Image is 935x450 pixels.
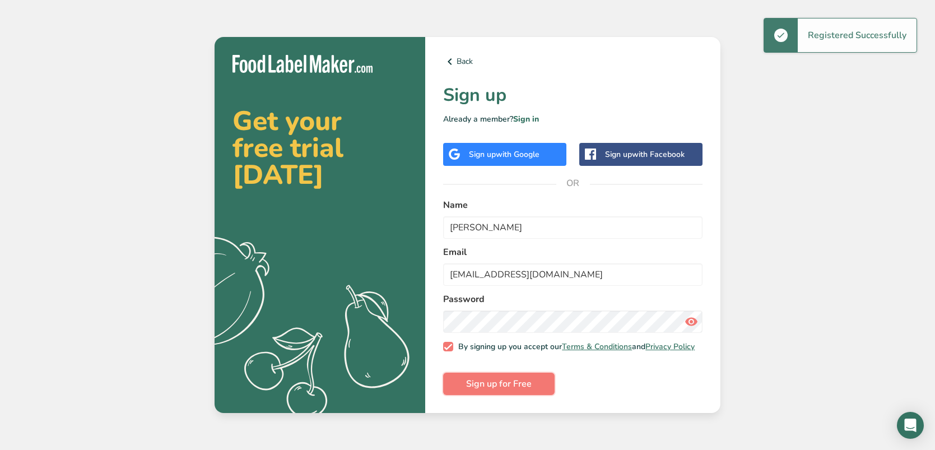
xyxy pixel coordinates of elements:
[443,245,703,259] label: Email
[556,166,590,200] span: OR
[443,82,703,109] h1: Sign up
[443,198,703,212] label: Name
[443,293,703,306] label: Password
[469,149,539,160] div: Sign up
[798,18,917,52] div: Registered Successfully
[632,149,685,160] span: with Facebook
[443,216,703,239] input: John Doe
[645,341,695,352] a: Privacy Policy
[443,263,703,286] input: email@example.com
[605,149,685,160] div: Sign up
[562,341,632,352] a: Terms & Conditions
[443,113,703,125] p: Already a member?
[232,108,407,188] h2: Get your free trial [DATE]
[443,373,555,395] button: Sign up for Free
[232,55,373,73] img: Food Label Maker
[496,149,539,160] span: with Google
[513,114,539,124] a: Sign in
[466,377,532,391] span: Sign up for Free
[443,55,703,68] a: Back
[897,412,924,439] div: Open Intercom Messenger
[453,342,695,352] span: By signing up you accept our and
